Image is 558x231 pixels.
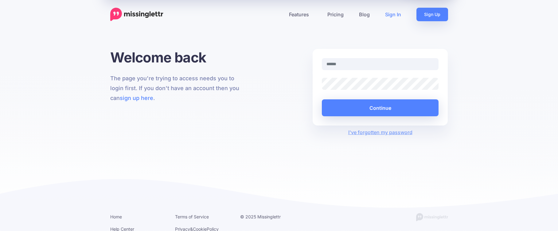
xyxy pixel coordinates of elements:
[120,95,153,101] a: sign up here
[110,74,246,103] p: The page you're trying to access needs you to login first. If you don't have an account then you ...
[348,129,412,135] a: I've forgotten my password
[351,8,377,21] a: Blog
[240,213,296,221] li: © 2025 Missinglettr
[281,8,320,21] a: Features
[110,214,122,219] a: Home
[416,8,448,21] a: Sign Up
[322,99,439,116] button: Continue
[320,8,351,21] a: Pricing
[377,8,409,21] a: Sign In
[175,214,209,219] a: Terms of Service
[110,49,246,66] h1: Welcome back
